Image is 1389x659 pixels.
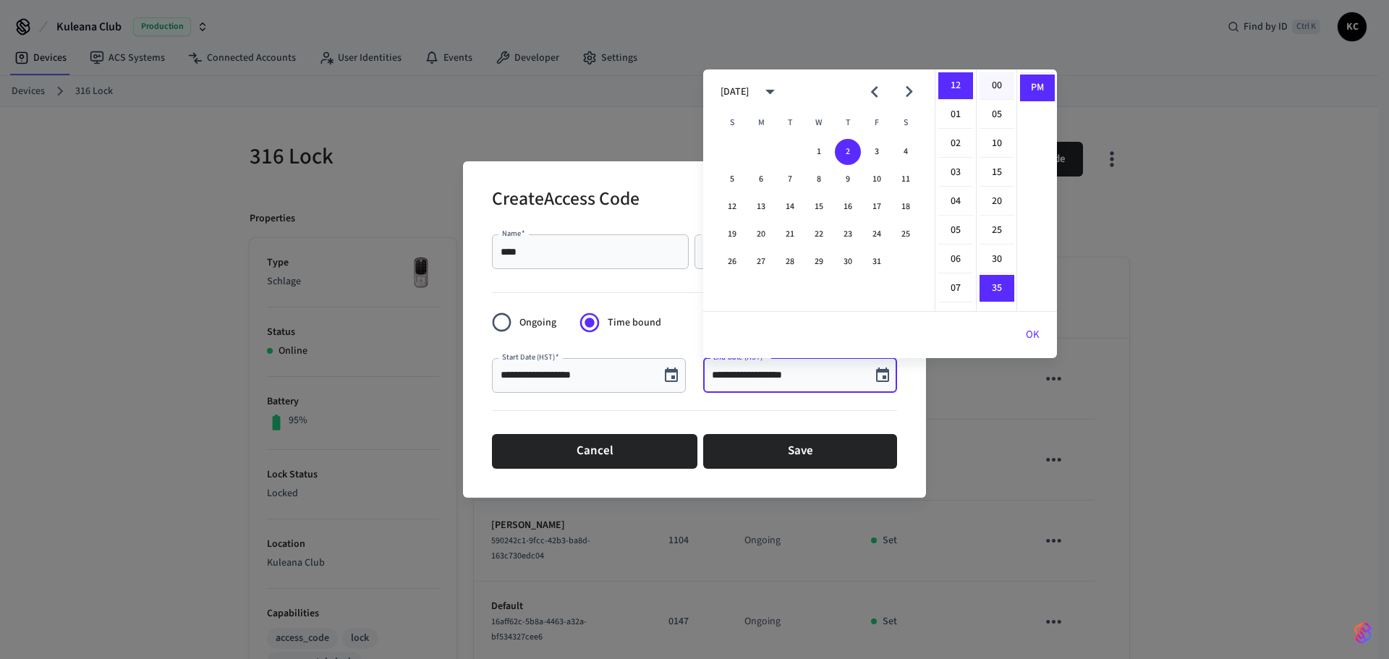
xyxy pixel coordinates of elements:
button: 24 [864,221,890,247]
button: 20 [748,221,774,247]
button: 26 [719,249,745,275]
button: 7 [777,166,803,192]
button: OK [1008,318,1057,352]
button: 4 [893,139,919,165]
li: 4 hours [938,188,973,216]
li: 5 minutes [980,101,1014,129]
button: 18 [893,194,919,220]
button: 16 [835,194,861,220]
span: Tuesday [777,109,803,137]
li: PM [1020,75,1055,101]
label: Start Date (HST) [502,352,558,362]
button: 21 [777,221,803,247]
button: 22 [806,221,832,247]
li: 20 minutes [980,188,1014,216]
span: Wednesday [806,109,832,137]
li: 2 hours [938,130,973,158]
button: 14 [777,194,803,220]
button: 1 [806,139,832,165]
li: 12 hours [938,72,973,100]
li: 10 minutes [980,130,1014,158]
button: Choose date, selected date is Sep 25, 2025 [657,361,686,390]
button: 23 [835,221,861,247]
button: 25 [893,221,919,247]
li: 3 hours [938,159,973,187]
button: 11 [893,166,919,192]
button: 27 [748,249,774,275]
li: 35 minutes [980,275,1014,302]
button: 12 [719,194,745,220]
li: 40 minutes [980,304,1014,331]
span: Sunday [719,109,745,137]
label: End Date (HST) [713,352,766,362]
li: 15 minutes [980,159,1014,187]
button: calendar view is open, switch to year view [753,75,787,109]
li: 30 minutes [980,246,1014,273]
button: 13 [748,194,774,220]
div: [DATE] [721,85,749,100]
button: Save [703,434,897,469]
button: 9 [835,166,861,192]
button: 19 [719,221,745,247]
span: Monday [748,109,774,137]
h2: Create Access Code [492,179,640,223]
ul: Select meridiem [1016,69,1057,311]
label: Name [502,228,525,239]
span: Friday [864,109,890,137]
ul: Select minutes [976,69,1016,311]
button: 29 [806,249,832,275]
ul: Select hours [935,69,976,311]
li: 7 hours [938,275,973,302]
button: 17 [864,194,890,220]
button: Cancel [492,434,697,469]
button: 2 [835,139,861,165]
span: Saturday [893,109,919,137]
span: Time bound [608,315,661,331]
li: 1 hours [938,101,973,129]
img: SeamLogoGradient.69752ec5.svg [1354,621,1372,645]
button: Choose date, selected date is Oct 2, 2025 [868,361,897,390]
li: 8 hours [938,304,973,331]
button: 28 [777,249,803,275]
button: 30 [835,249,861,275]
button: 6 [748,166,774,192]
button: Previous month [857,75,891,109]
span: Ongoing [519,315,556,331]
span: Thursday [835,109,861,137]
button: 8 [806,166,832,192]
li: 5 hours [938,217,973,245]
button: 10 [864,166,890,192]
button: 5 [719,166,745,192]
li: 6 hours [938,246,973,273]
button: Next month [892,75,926,109]
li: 0 minutes [980,72,1014,100]
button: 31 [864,249,890,275]
button: 15 [806,194,832,220]
button: 3 [864,139,890,165]
li: 25 minutes [980,217,1014,245]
